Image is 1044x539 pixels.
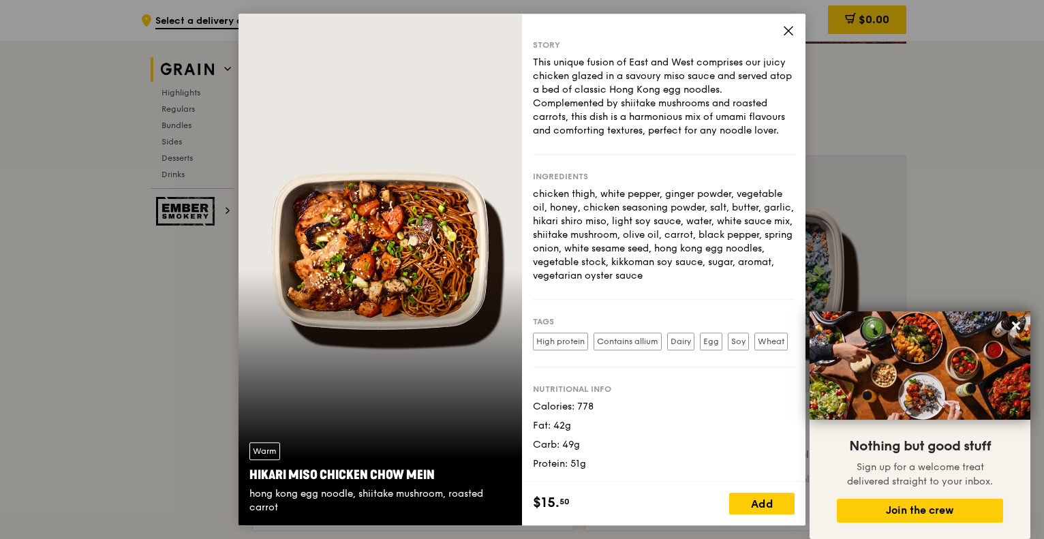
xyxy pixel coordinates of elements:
div: Add [729,493,795,514]
label: Soy [728,333,749,350]
img: DSC07876-Edit02-Large.jpeg [810,311,1030,420]
div: Warm [249,442,280,460]
div: Nutritional info [533,384,795,395]
div: Protein: 51g [533,457,795,471]
button: Join the crew [837,499,1003,523]
div: hong kong egg noodle, shiitake mushroom, roasted carrot [249,487,511,514]
div: Story [533,40,795,50]
span: Sign up for a welcome treat delivered straight to your inbox. [847,461,993,487]
div: Hikari Miso Chicken Chow Mein [249,465,511,484]
label: Egg [700,333,722,350]
label: Contains allium [594,333,662,350]
button: Close [1005,315,1027,337]
label: Dairy [667,333,694,350]
div: Carb: 49g [533,438,795,452]
span: Nothing but good stuff [849,438,991,455]
div: chicken thigh, white pepper, ginger powder, vegetable oil, honey, chicken seasoning powder, salt,... [533,187,795,283]
div: Tags [533,316,795,327]
label: Wheat [754,333,788,350]
span: 50 [559,496,570,507]
label: High protein [533,333,588,350]
div: This unique fusion of East and West comprises our juicy chicken glazed in a savoury miso sauce an... [533,56,795,138]
div: Ingredients [533,171,795,182]
div: Calories: 778 [533,400,795,414]
div: Fat: 42g [533,419,795,433]
span: $15. [533,493,559,513]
